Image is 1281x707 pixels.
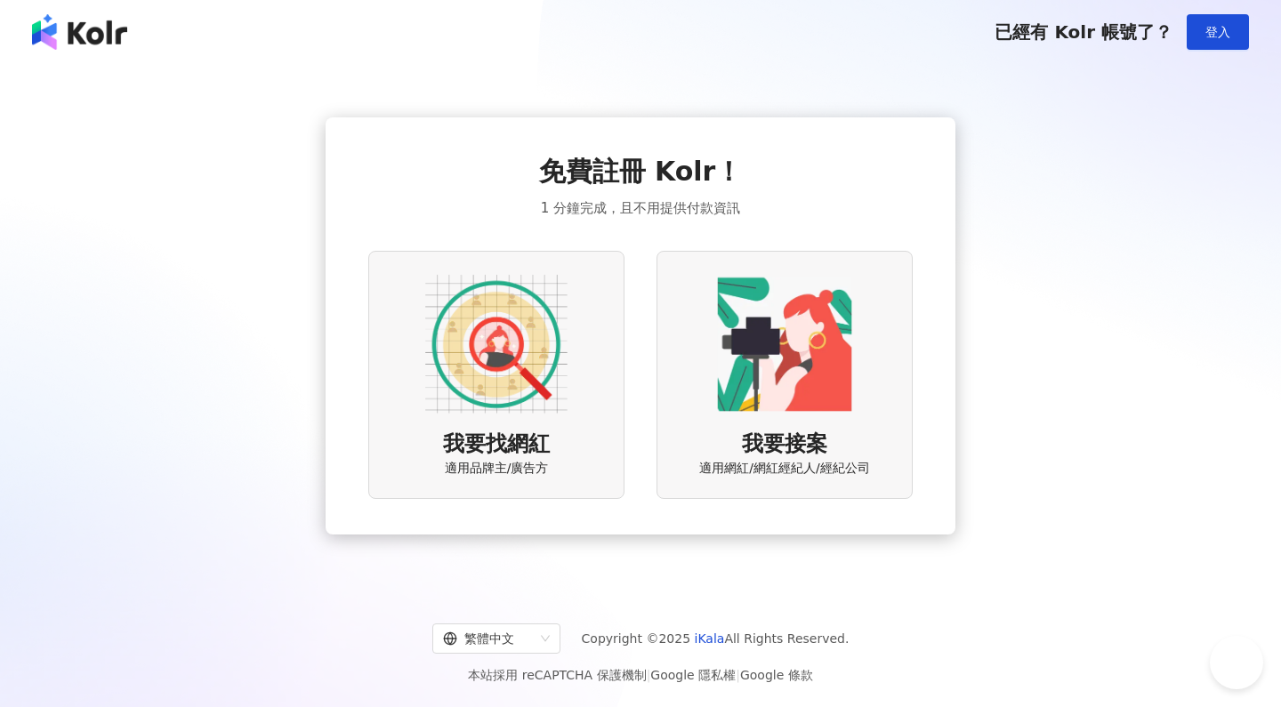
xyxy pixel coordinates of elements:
a: iKala [695,631,725,646]
span: 免費註冊 Kolr！ [539,153,743,190]
span: 適用品牌主/廣告方 [445,460,549,478]
iframe: Help Scout Beacon - Open [1210,636,1263,689]
span: | [647,668,651,682]
div: 繁體中文 [443,624,534,653]
span: 已經有 Kolr 帳號了？ [995,21,1172,43]
img: logo [32,14,127,50]
span: 適用網紅/網紅經紀人/經紀公司 [699,460,869,478]
span: 我要接案 [742,430,827,460]
span: 登入 [1205,25,1230,39]
a: Google 隱私權 [650,668,736,682]
a: Google 條款 [740,668,813,682]
span: 1 分鐘完成，且不用提供付款資訊 [541,197,740,219]
span: 本站採用 reCAPTCHA 保護機制 [468,664,812,686]
span: Copyright © 2025 All Rights Reserved. [582,628,850,649]
img: AD identity option [425,273,568,415]
span: 我要找網紅 [443,430,550,460]
span: | [736,668,740,682]
button: 登入 [1187,14,1249,50]
img: KOL identity option [713,273,856,415]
